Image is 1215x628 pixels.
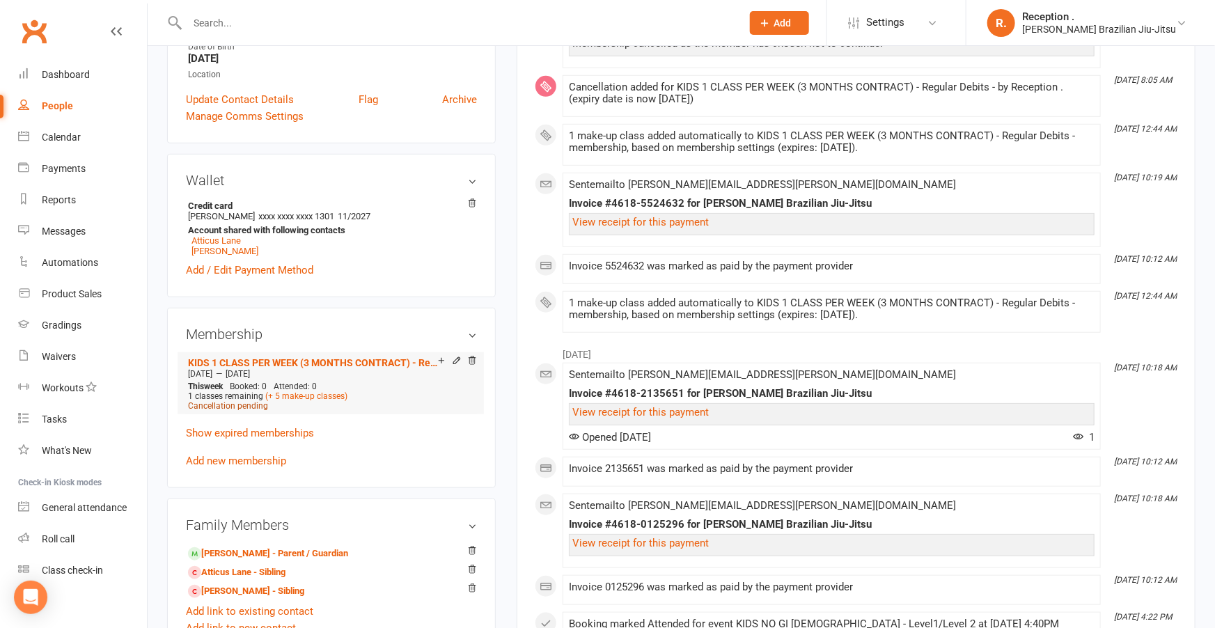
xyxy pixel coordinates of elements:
[42,351,76,362] div: Waivers
[18,216,147,247] a: Messages
[866,7,904,38] span: Settings
[1114,494,1177,503] i: [DATE] 10:18 AM
[191,235,241,246] a: Atticus Lane
[188,565,285,580] a: Atticus Lane - Sibling
[1114,291,1177,301] i: [DATE] 12:44 AM
[42,69,90,80] div: Dashboard
[1114,254,1177,264] i: [DATE] 10:12 AM
[258,211,334,221] span: xxxx xxxx xxxx 1301
[18,372,147,404] a: Workouts
[1114,75,1172,85] i: [DATE] 8:05 AM
[18,59,147,91] a: Dashboard
[1114,612,1172,622] i: [DATE] 4:22 PM
[18,91,147,122] a: People
[188,391,263,401] span: 1 classes remaining
[265,391,347,401] a: (+ 5 make-up classes)
[42,445,92,456] div: What's New
[18,247,147,278] a: Automations
[569,499,956,512] span: Sent email to [PERSON_NAME][EMAIL_ADDRESS][PERSON_NAME][DOMAIN_NAME]
[18,435,147,466] a: What's New
[186,173,477,188] h3: Wallet
[17,14,52,49] a: Clubworx
[569,198,1095,210] div: Invoice #4618-5524632 for [PERSON_NAME] Brazilian Jiu-Jitsu
[569,581,1095,593] div: Invoice 0125296 was marked as paid by the payment provider
[188,382,204,391] span: This
[42,194,76,205] div: Reports
[42,565,103,576] div: Class check-in
[18,555,147,586] a: Class kiosk mode
[18,310,147,341] a: Gradings
[188,369,212,379] span: [DATE]
[569,463,1095,475] div: Invoice 2135651 was marked as paid by the payment provider
[42,226,86,237] div: Messages
[774,17,792,29] span: Add
[42,414,67,425] div: Tasks
[1114,173,1177,182] i: [DATE] 10:19 AM
[569,431,651,443] span: Opened [DATE]
[188,401,268,411] a: Cancellation pending
[14,581,47,614] div: Open Intercom Messenger
[186,91,294,108] a: Update Contact Details
[572,537,709,549] a: View receipt for this payment
[188,584,304,599] a: [PERSON_NAME] - Sibling
[1073,431,1095,443] span: 1
[186,455,286,467] a: Add new membership
[18,278,147,310] a: Product Sales
[18,404,147,435] a: Tasks
[42,132,81,143] div: Calendar
[1022,23,1176,36] div: [PERSON_NAME] Brazilian Jiu-Jitsu
[230,382,267,391] span: Booked: 0
[1114,363,1177,372] i: [DATE] 10:18 AM
[569,297,1095,321] div: 1 make-up class added automatically to KIDS 1 CLASS PER WEEK (3 MONTHS CONTRACT) - Regular Debits...
[569,178,956,191] span: Sent email to [PERSON_NAME][EMAIL_ADDRESS][PERSON_NAME][DOMAIN_NAME]
[191,246,258,256] a: [PERSON_NAME]
[18,492,147,524] a: General attendance kiosk mode
[987,9,1015,37] div: R.
[186,327,477,342] h3: Membership
[18,185,147,216] a: Reports
[338,211,370,221] span: 11/2027
[535,340,1177,362] li: [DATE]
[186,262,313,278] a: Add / Edit Payment Method
[569,368,956,381] span: Sent email to [PERSON_NAME][EMAIL_ADDRESS][PERSON_NAME][DOMAIN_NAME]
[18,341,147,372] a: Waivers
[1114,575,1177,585] i: [DATE] 10:12 AM
[188,357,438,368] a: KIDS 1 CLASS PER WEEK (3 MONTHS CONTRACT) - Regular Debits -
[186,108,304,125] a: Manage Comms Settings
[42,163,86,174] div: Payments
[185,368,477,379] div: —
[1114,124,1177,134] i: [DATE] 12:44 AM
[188,547,348,561] a: [PERSON_NAME] - Parent / Guardian
[18,153,147,185] a: Payments
[18,524,147,555] a: Roll call
[42,100,73,111] div: People
[186,427,314,439] a: Show expired memberships
[42,257,98,268] div: Automations
[42,320,81,331] div: Gradings
[186,603,313,620] a: Add link to existing contact
[42,288,102,299] div: Product Sales
[183,13,732,33] input: Search...
[569,81,1095,105] div: Cancellation added for KIDS 1 CLASS PER WEEK (3 MONTHS CONTRACT) - Regular Debits - by Reception ...
[188,40,477,54] div: Date of Birth
[186,517,477,533] h3: Family Members
[750,11,809,35] button: Add
[42,533,75,544] div: Roll call
[569,519,1095,531] div: Invoice #4618-0125296 for [PERSON_NAME] Brazilian Jiu-Jitsu
[1022,10,1176,23] div: Reception .
[572,406,709,418] a: View receipt for this payment
[1114,457,1177,466] i: [DATE] 10:12 AM
[569,388,1095,400] div: Invoice #4618-2135651 for [PERSON_NAME] Brazilian Jiu-Jitsu
[188,201,470,211] strong: Credit card
[42,382,84,393] div: Workouts
[569,130,1095,154] div: 1 make-up class added automatically to KIDS 1 CLASS PER WEEK (3 MONTHS CONTRACT) - Regular Debits...
[188,225,470,235] strong: Account shared with following contacts
[42,502,127,513] div: General attendance
[186,198,477,258] li: [PERSON_NAME]
[274,382,317,391] span: Attended: 0
[226,369,250,379] span: [DATE]
[572,216,709,228] a: View receipt for this payment
[442,91,477,108] a: Archive
[185,382,226,391] div: week
[188,68,477,81] div: Location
